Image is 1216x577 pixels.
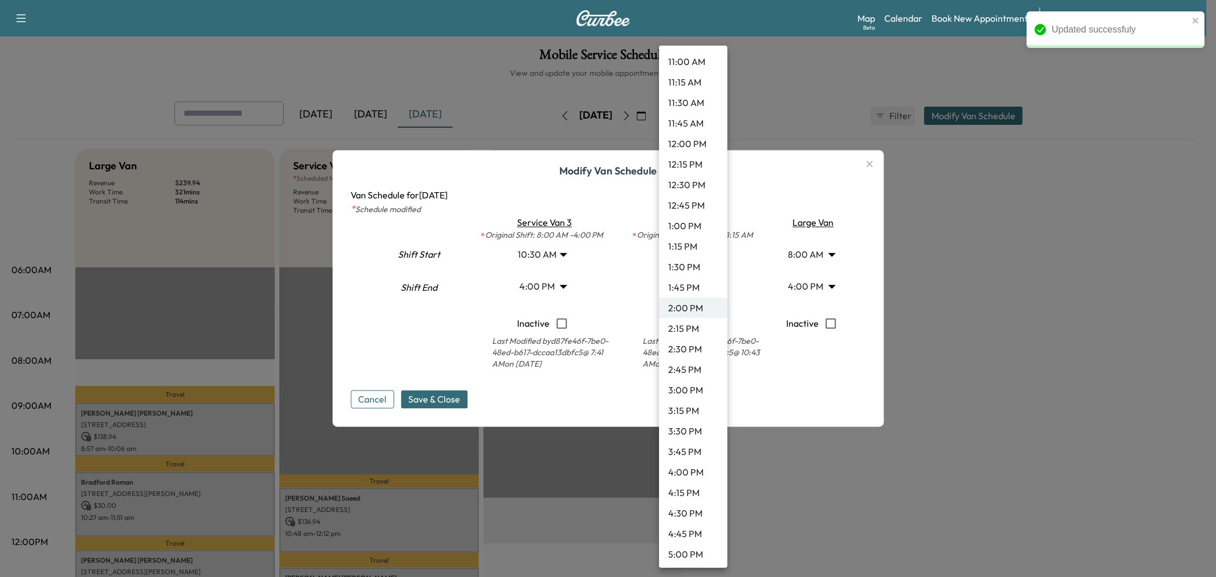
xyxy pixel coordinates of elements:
li: 3:15 PM [659,400,727,421]
li: 1:30 PM [659,257,727,277]
li: 12:45 PM [659,195,727,216]
li: 4:45 PM [659,523,727,544]
li: 12:30 PM [659,174,727,195]
li: 2:15 PM [659,318,727,339]
li: 2:30 PM [659,339,727,359]
li: 12:15 PM [659,154,727,174]
li: 2:45 PM [659,359,727,380]
li: 4:00 PM [659,462,727,482]
li: 4:30 PM [659,503,727,523]
li: 5:00 PM [659,544,727,564]
li: 11:00 AM [659,51,727,72]
li: 12:00 PM [659,133,727,154]
li: 3:45 PM [659,441,727,462]
li: 1:15 PM [659,236,727,257]
li: 3:00 PM [659,380,727,400]
button: close [1192,16,1200,25]
li: 2:00 PM [659,298,727,318]
li: 3:30 PM [659,421,727,441]
li: 4:15 PM [659,482,727,503]
li: 11:30 AM [659,92,727,113]
li: 1:45 PM [659,277,727,298]
li: 1:00 PM [659,216,727,236]
div: Updated successfuly [1052,23,1189,36]
li: 11:15 AM [659,72,727,92]
li: 11:45 AM [659,113,727,133]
